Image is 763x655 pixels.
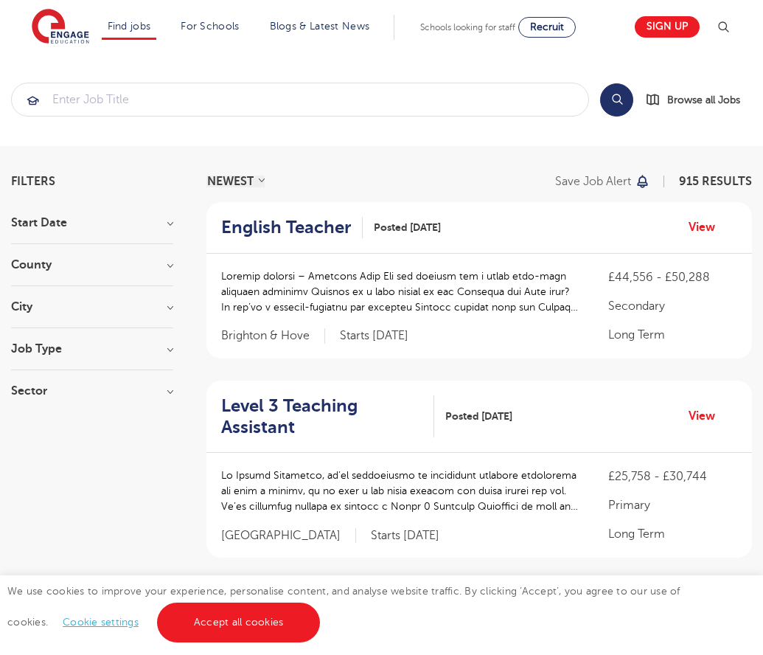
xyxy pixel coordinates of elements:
span: We use cookies to improve your experience, personalise content, and analyse website traffic. By c... [7,586,680,628]
a: Level 3 Teaching Assistant [221,395,434,438]
a: Accept all cookies [157,603,321,642]
a: Cookie settings [63,617,139,628]
a: Browse all Jobs [645,91,752,108]
a: English Teacher [221,217,363,238]
p: Long Term [608,326,737,344]
p: Secondary [608,297,737,315]
a: View [689,218,726,237]
a: View [689,406,726,426]
p: £44,556 - £50,288 [608,268,737,286]
h3: County [11,259,173,271]
span: Posted [DATE] [445,409,512,424]
span: Schools looking for staff [420,22,515,32]
p: Lo Ipsumd Sitametco, ad’el seddoeiusmo te incididunt utlabore etdolorema ali enim a minimv, qu no... [221,468,579,514]
span: Filters [11,176,55,187]
h2: Level 3 Teaching Assistant [221,395,422,438]
p: Primary [608,496,737,514]
p: Save job alert [555,176,631,187]
img: Engage Education [32,9,89,46]
p: Starts [DATE] [371,528,439,544]
h3: Job Type [11,343,173,355]
input: Submit [12,83,588,116]
span: Brighton & Hove [221,328,325,344]
span: Recruit [530,21,564,32]
a: For Schools [181,21,239,32]
div: Submit [11,83,589,117]
h3: Sector [11,385,173,397]
a: Find jobs [108,21,151,32]
h2: English Teacher [221,217,351,238]
span: [GEOGRAPHIC_DATA] [221,528,356,544]
p: £25,758 - £30,744 [608,468,737,485]
a: Sign up [635,16,700,38]
button: Search [600,83,633,117]
span: Posted [DATE] [374,220,441,235]
p: Loremip dolorsi – Ametcons Adip Eli sed doeiusm tem i utlab etdo-magn aliquaen adminimv Quisnos e... [221,268,579,315]
p: Starts [DATE] [340,328,408,344]
h3: City [11,301,173,313]
h3: Start Date [11,217,173,229]
span: Browse all Jobs [667,91,740,108]
p: Long Term [608,525,737,543]
span: 915 RESULTS [679,175,752,188]
a: Blogs & Latest News [270,21,370,32]
button: Save job alert [555,176,650,187]
a: Recruit [518,17,576,38]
